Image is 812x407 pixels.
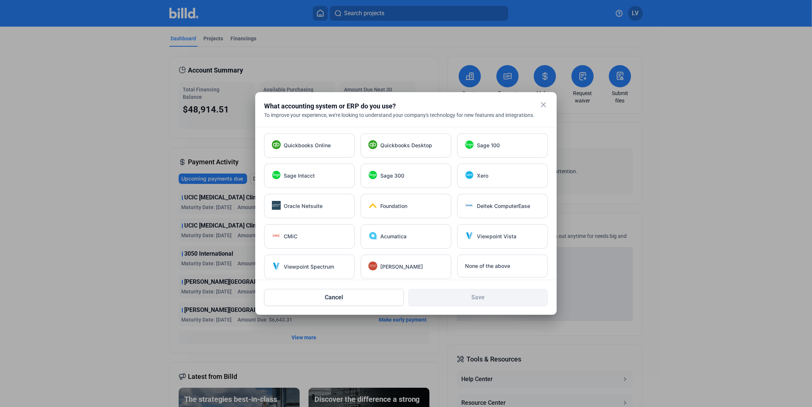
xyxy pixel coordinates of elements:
[284,263,334,270] span: Viewpoint Spectrum
[284,202,323,210] span: Oracle Netsuite
[465,262,510,270] span: None of the above
[264,111,548,119] div: To improve your experience, we're looking to understand your company's technology for new feature...
[284,142,331,149] span: Quickbooks Online
[477,142,500,149] span: Sage 100
[477,172,488,179] span: Xero
[408,289,548,306] button: Save
[380,233,407,240] span: Acumatica
[380,263,423,270] span: [PERSON_NAME]
[284,233,297,240] span: CMiC
[539,100,548,109] mat-icon: close
[380,142,432,149] span: Quickbooks Desktop
[284,172,315,179] span: Sage Intacct
[477,233,516,240] span: Viewpoint Vista
[264,101,529,111] div: What accounting system or ERP do you use?
[477,202,530,210] span: Deltek ComputerEase
[264,289,404,306] button: Cancel
[380,202,407,210] span: Foundation
[380,172,404,179] span: Sage 300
